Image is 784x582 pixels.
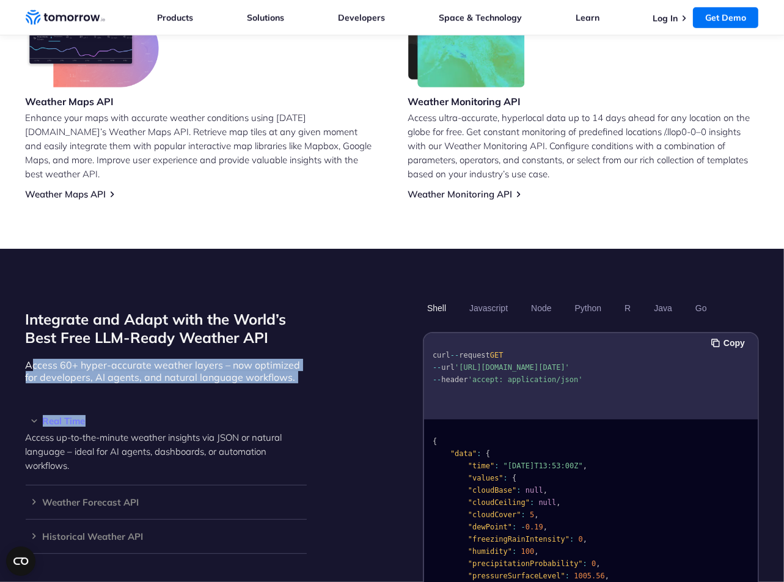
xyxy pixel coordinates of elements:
span: { [512,474,516,482]
h3: Weather Maps API [26,95,159,108]
button: Node [527,298,555,319]
span: : [512,523,516,531]
span: : [529,498,533,507]
span: , [534,510,538,519]
span: -- [433,375,441,384]
span: "pressureSurfaceLevel" [467,572,565,580]
span: "dewPoint" [467,523,511,531]
p: Enhance your maps with accurate weather conditions using [DATE][DOMAIN_NAME]’s Weather Maps API. ... [26,111,376,181]
span: : [521,510,525,519]
span: "data" [450,449,476,458]
h3: Weather Forecast API [26,498,307,507]
span: "cloudBase" [467,486,516,495]
span: 5 [529,510,533,519]
span: curl [433,351,450,359]
span: 1005.56 [574,572,605,580]
span: 100 [521,547,534,556]
button: Javascript [465,298,512,319]
button: R [620,298,635,319]
span: : [494,462,499,470]
h3: Historical Weather API [26,532,307,541]
span: , [556,498,560,507]
span: 0.19 [525,523,543,531]
span: : [565,572,569,580]
span: null [538,498,556,507]
span: -- [433,363,441,372]
a: Log In [653,13,678,24]
span: , [604,572,609,580]
button: Open CMP widget [6,547,35,576]
button: Copy [711,336,749,350]
h3: Weather Monitoring API [408,95,526,108]
button: Java [650,298,676,319]
span: GET [489,351,503,359]
span: 0 [592,559,596,568]
span: '[URL][DOMAIN_NAME][DATE]' [455,363,570,372]
a: Solutions [247,12,284,23]
span: : [477,449,481,458]
button: Python [570,298,606,319]
span: , [534,547,538,556]
a: Space & Technology [439,12,522,23]
a: Developers [338,12,385,23]
span: : [582,559,587,568]
span: : [516,486,521,495]
span: null [525,486,543,495]
span: url [441,363,455,372]
span: : [512,547,516,556]
span: "values" [467,474,503,482]
span: , [543,486,547,495]
p: Access ultra-accurate, hyperlocal data up to 14 days ahead for any location on the globe for free... [408,111,759,181]
span: { [433,437,437,446]
h3: Real Time [26,416,307,425]
a: Weather Maps API [26,188,106,200]
span: header [441,375,467,384]
span: "freezingRainIntensity" [467,535,569,543]
span: , [582,535,587,543]
span: , [582,462,587,470]
a: Weather Monitoring API [408,188,513,200]
span: request [459,351,490,359]
button: Go [691,298,711,319]
span: "cloudCover" [467,510,521,519]
a: Get Demo [693,7,758,28]
span: "precipitationProbability" [467,559,582,568]
a: Learn [576,12,599,23]
span: "[DATE]T13:53:00Z" [503,462,582,470]
span: : [569,535,573,543]
a: Products [158,12,194,23]
span: - [521,523,525,531]
h2: Integrate and Adapt with the World’s Best Free LLM-Ready Weather API [26,310,307,347]
span: , [543,523,547,531]
span: : [503,474,507,482]
span: "humidity" [467,547,511,556]
a: Home link [26,9,105,27]
span: -- [450,351,458,359]
p: Access up-to-the-minute weather insights via JSON or natural language – ideal for AI agents, dash... [26,430,307,473]
span: { [485,449,489,458]
button: Shell [423,298,450,319]
span: 'accept: application/json' [467,375,582,384]
p: Access 60+ hyper-accurate weather layers – now optimized for developers, AI agents, and natural l... [26,359,307,383]
span: , [596,559,600,568]
span: 0 [578,535,582,543]
span: "time" [467,462,494,470]
span: "cloudCeiling" [467,498,529,507]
